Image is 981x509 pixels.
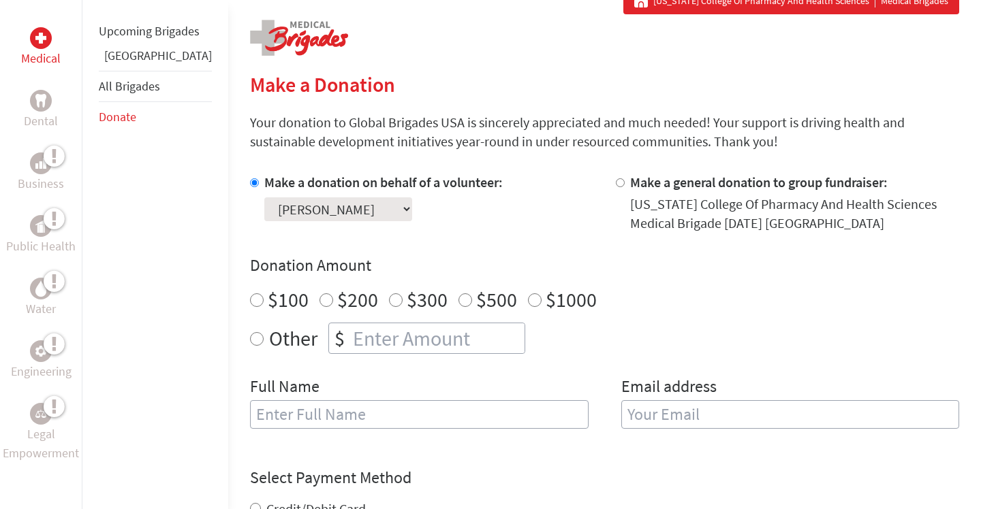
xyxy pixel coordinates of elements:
[35,280,46,296] img: Water
[250,20,348,56] img: logo-medical.png
[11,340,72,381] a: EngineeringEngineering
[30,215,52,237] div: Public Health
[24,90,58,131] a: DentalDental
[11,362,72,381] p: Engineering
[250,255,959,276] h4: Donation Amount
[30,278,52,299] div: Water
[476,286,517,312] label: $500
[99,102,212,132] li: Donate
[21,49,61,68] p: Medical
[630,195,960,233] div: [US_STATE] College Of Pharmacy And Health Sciences Medical Brigade [DATE] [GEOGRAPHIC_DATA]
[35,33,46,44] img: Medical
[18,174,64,193] p: Business
[99,46,212,71] li: Panama
[269,323,317,354] label: Other
[26,278,56,318] a: WaterWater
[35,94,46,107] img: Dental
[621,376,717,400] label: Email address
[3,403,79,463] a: Legal EmpowermentLegal Empowerment
[99,16,212,46] li: Upcoming Brigades
[350,323,525,353] input: Enter Amount
[99,71,212,102] li: All Brigades
[99,78,160,94] a: All Brigades
[630,174,888,191] label: Make a general donation to group fundraiser:
[3,425,79,463] p: Legal Empowerment
[250,113,959,151] p: Your donation to Global Brigades USA is sincerely appreciated and much needed! Your support is dr...
[268,286,309,312] label: $100
[250,72,959,97] h2: Make a Donation
[35,346,46,357] img: Engineering
[250,400,589,429] input: Enter Full Name
[35,158,46,169] img: Business
[35,410,46,418] img: Legal Empowerment
[250,376,320,400] label: Full Name
[26,299,56,318] p: Water
[329,323,350,353] div: $
[6,237,76,256] p: Public Health
[337,286,378,312] label: $200
[407,286,448,312] label: $300
[30,90,52,112] div: Dental
[99,23,200,39] a: Upcoming Brigades
[546,286,597,312] label: $1000
[621,400,960,429] input: Your Email
[264,174,503,191] label: Make a donation on behalf of a volunteer:
[35,219,46,233] img: Public Health
[30,403,52,425] div: Legal Empowerment
[250,467,959,489] h4: Select Payment Method
[18,152,64,193] a: BusinessBusiness
[30,152,52,174] div: Business
[104,48,212,63] a: [GEOGRAPHIC_DATA]
[6,215,76,256] a: Public HealthPublic Health
[30,340,52,362] div: Engineering
[30,27,52,49] div: Medical
[21,27,61,68] a: MedicalMedical
[24,112,58,131] p: Dental
[99,109,136,125] a: Donate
